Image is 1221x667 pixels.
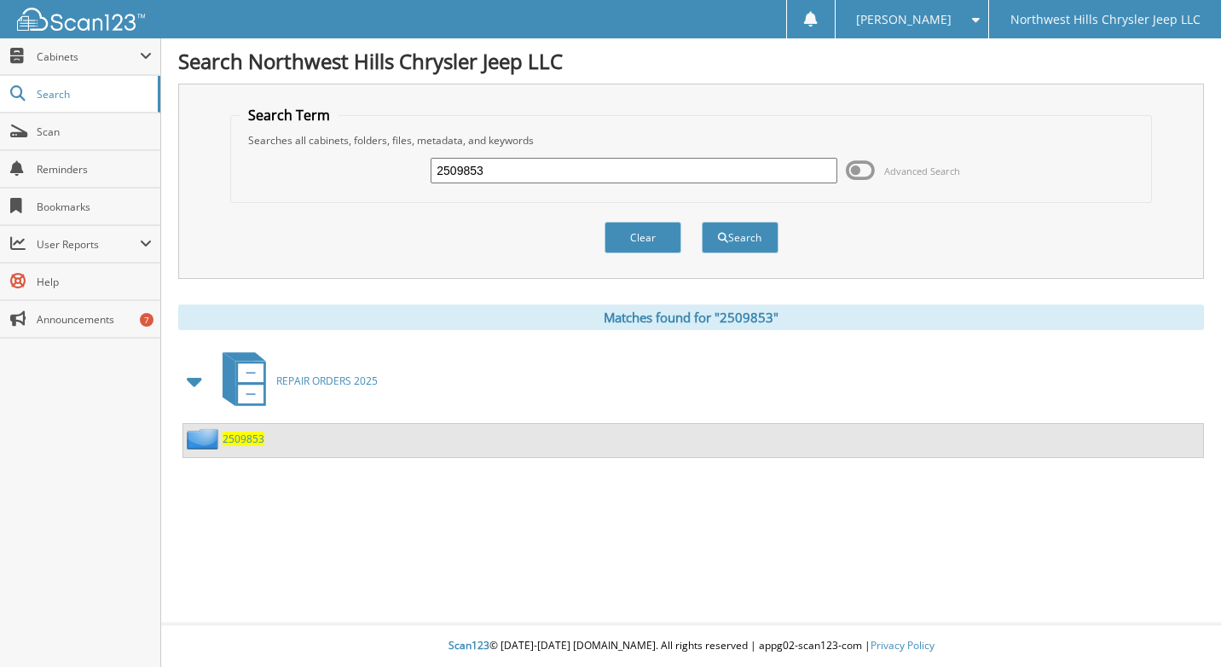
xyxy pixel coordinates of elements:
[448,638,489,652] span: Scan123
[37,237,140,252] span: User Reports
[161,625,1221,667] div: © [DATE]-[DATE] [DOMAIN_NAME]. All rights reserved | appg02-scan123-com |
[856,14,952,25] span: [PERSON_NAME]
[240,106,339,125] legend: Search Term
[212,347,378,415] a: REPAIR ORDERS 2025
[871,638,935,652] a: Privacy Policy
[702,222,778,253] button: Search
[240,133,1143,148] div: Searches all cabinets, folders, files, metadata, and keywords
[37,162,152,177] span: Reminders
[223,432,264,446] a: 2509853
[37,200,152,214] span: Bookmarks
[605,222,681,253] button: Clear
[276,374,378,388] span: REPAIR ORDERS 2025
[37,312,152,327] span: Announcements
[178,304,1204,330] div: Matches found for "2509853"
[178,47,1204,75] h1: Search Northwest Hills Chrysler Jeep LLC
[37,49,140,64] span: Cabinets
[884,165,960,177] span: Advanced Search
[140,313,153,327] div: 7
[187,428,223,449] img: folder2.png
[37,275,152,289] span: Help
[37,125,152,139] span: Scan
[1010,14,1201,25] span: Northwest Hills Chrysler Jeep LLC
[37,87,149,101] span: Search
[17,8,145,31] img: scan123-logo-white.svg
